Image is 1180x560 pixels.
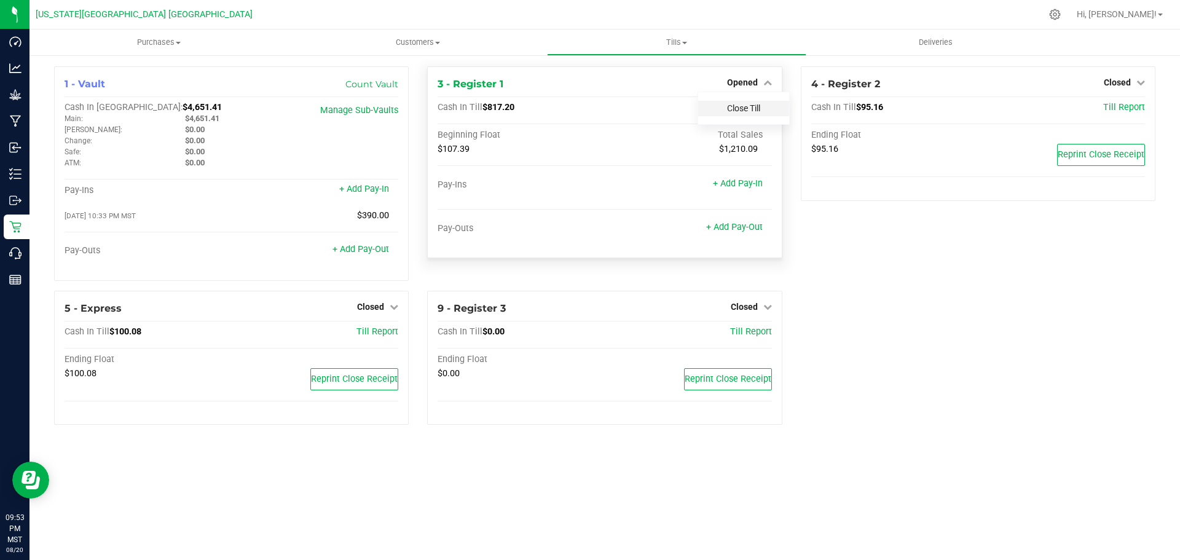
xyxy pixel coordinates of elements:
[438,179,605,191] div: Pay-Ins
[9,89,22,101] inline-svg: Grow
[9,247,22,259] inline-svg: Call Center
[332,244,389,254] a: + Add Pay-Out
[356,326,398,337] a: Till Report
[183,102,222,112] span: $4,651.41
[339,184,389,194] a: + Add Pay-In
[311,374,398,384] span: Reprint Close Receipt
[6,512,24,545] p: 09:53 PM MST
[706,222,763,232] a: + Add Pay-Out
[65,114,83,123] span: Main:
[806,30,1065,55] a: Deliveries
[185,114,219,123] span: $4,651.41
[719,144,758,154] span: $1,210.09
[185,125,205,134] span: $0.00
[29,30,288,55] a: Purchases
[482,102,514,112] span: $817.20
[345,79,398,90] a: Count Vault
[482,326,505,337] span: $0.00
[65,368,96,379] span: $100.08
[731,302,758,312] span: Closed
[438,144,470,154] span: $107.39
[6,545,24,554] p: 08/20
[65,159,81,167] span: ATM:
[684,368,772,390] button: Reprint Close Receipt
[438,302,506,314] span: 9 - Register 3
[288,30,547,55] a: Customers
[856,102,883,112] span: $95.16
[730,326,772,337] a: Till Report
[1047,9,1063,20] div: Manage settings
[357,210,389,221] span: $390.00
[1077,9,1157,19] span: Hi, [PERSON_NAME]!
[65,125,122,134] span: [PERSON_NAME]:
[685,374,771,384] span: Reprint Close Receipt
[65,148,81,156] span: Safe:
[902,37,969,48] span: Deliveries
[438,78,503,90] span: 3 - Register 1
[185,147,205,156] span: $0.00
[1104,77,1131,87] span: Closed
[65,78,105,90] span: 1 - Vault
[185,136,205,145] span: $0.00
[9,141,22,154] inline-svg: Inbound
[9,115,22,127] inline-svg: Manufacturing
[547,30,806,55] a: Tills
[9,36,22,48] inline-svg: Dashboard
[811,102,856,112] span: Cash In Till
[605,130,772,141] div: Total Sales
[438,368,460,379] span: $0.00
[289,37,546,48] span: Customers
[438,223,605,234] div: Pay-Outs
[357,302,384,312] span: Closed
[65,302,122,314] span: 5 - Express
[1103,102,1145,112] a: Till Report
[9,221,22,233] inline-svg: Retail
[310,368,398,390] button: Reprint Close Receipt
[65,245,232,256] div: Pay-Outs
[438,130,605,141] div: Beginning Float
[9,194,22,207] inline-svg: Outbound
[65,136,92,145] span: Change:
[438,326,482,337] span: Cash In Till
[65,211,136,220] span: [DATE] 10:33 PM MST
[438,354,605,365] div: Ending Float
[185,158,205,167] span: $0.00
[65,102,183,112] span: Cash In [GEOGRAPHIC_DATA]:
[320,105,398,116] a: Manage Sub-Vaults
[29,37,288,48] span: Purchases
[109,326,141,337] span: $100.08
[9,274,22,286] inline-svg: Reports
[713,178,763,189] a: + Add Pay-In
[1057,144,1145,166] button: Reprint Close Receipt
[65,185,232,196] div: Pay-Ins
[811,144,838,154] span: $95.16
[548,37,805,48] span: Tills
[65,354,232,365] div: Ending Float
[36,9,253,20] span: [US_STATE][GEOGRAPHIC_DATA] [GEOGRAPHIC_DATA]
[65,326,109,337] span: Cash In Till
[9,62,22,74] inline-svg: Analytics
[12,462,49,499] iframe: Resource center
[811,130,978,141] div: Ending Float
[438,102,482,112] span: Cash In Till
[811,78,880,90] span: 4 - Register 2
[727,103,760,113] a: Close Till
[9,168,22,180] inline-svg: Inventory
[727,77,758,87] span: Opened
[1058,149,1144,160] span: Reprint Close Receipt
